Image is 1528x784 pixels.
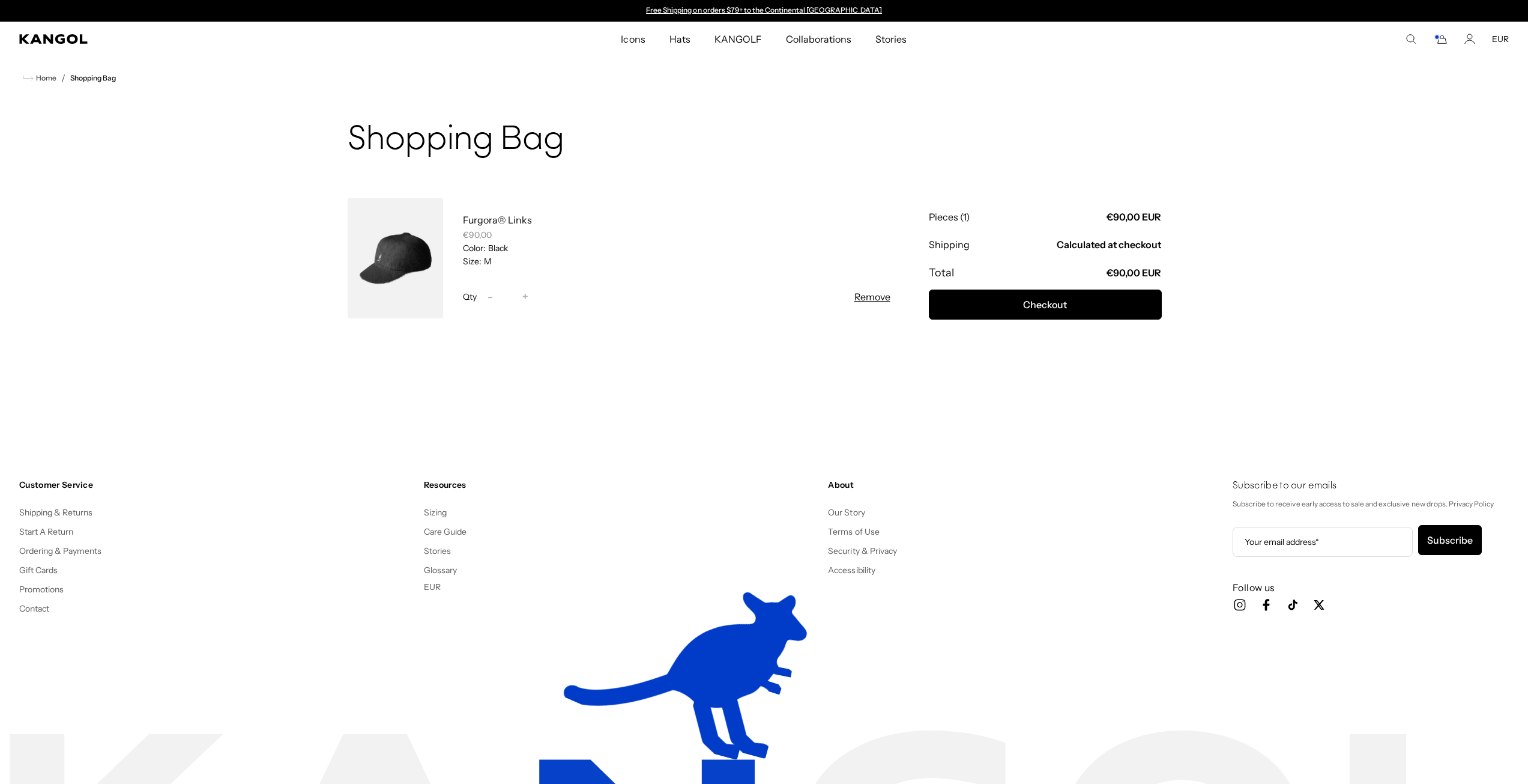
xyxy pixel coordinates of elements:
a: Hats [657,22,702,56]
a: Glossary [424,565,457,576]
span: KANGOLF [714,22,762,56]
a: Ordering & Payments [19,545,102,556]
p: Total [929,266,954,280]
span: Qty [463,291,477,302]
p: Calculated at checkout [1057,238,1162,251]
slideshow-component: Announcement bar [641,6,888,16]
span: Hats [669,22,690,56]
a: KANGOLF [702,22,774,56]
a: Contact [19,603,49,614]
span: Collaborations [786,22,851,56]
button: Remove Furgora® Links - Black / M [854,290,890,304]
dt: Color: [463,243,486,254]
a: Free Shipping on orders $79+ to the Continental [GEOGRAPHIC_DATA] [646,5,882,14]
a: Shopping Bag [70,74,116,82]
summary: Search here [1406,34,1416,44]
a: Terms of Use [828,526,879,537]
p: Subscribe to receive early access to sale and exclusive new drops. Privacy Policy [1233,497,1509,511]
a: Stories [863,22,919,56]
span: + [522,289,528,305]
a: Home [23,73,56,84]
button: EUR [424,582,441,592]
span: - [488,289,493,305]
button: Checkout [929,290,1162,320]
dd: M [482,256,492,267]
p: Shipping [929,238,970,251]
a: Collaborations [774,22,863,56]
a: Gift Cards [19,565,58,576]
li: / [56,71,65,85]
a: Sizing [424,507,447,518]
dt: Size: [463,256,482,267]
button: Cart [1433,34,1448,44]
h3: Follow us [1233,581,1509,594]
div: 1 of 2 [641,6,888,16]
a: Accessibility [828,565,875,576]
div: Announcement [641,6,888,16]
h4: Subscribe to our emails [1233,479,1509,493]
h4: Customer Service [19,479,414,490]
button: + [516,290,534,304]
button: - [482,290,500,304]
a: Account [1464,34,1475,44]
dd: Black [486,243,508,254]
a: Our Story [828,507,865,518]
h4: Resources [424,479,819,490]
span: Stories [875,22,907,56]
a: Shipping & Returns [19,507,93,518]
button: EUR [1492,34,1509,44]
a: Promotions [19,584,64,595]
a: Start A Return [19,526,73,537]
input: Quantity for Furgora® Links [500,290,516,304]
a: Care Guide [424,526,467,537]
a: Security & Privacy [828,545,897,556]
a: Icons [609,22,657,56]
a: Kangol [19,34,412,44]
p: Pieces (1) [929,210,970,223]
a: Furgora® Links [463,214,532,226]
iframe: PayPal-paypal [929,344,1162,370]
h4: About [828,479,1223,490]
p: €90,00 EUR [1107,210,1161,223]
h1: Shopping Bag [348,121,1181,160]
p: €90,00 EUR [1107,266,1161,279]
a: Stories [424,545,451,556]
div: €90,00 [463,229,890,240]
span: Icons [621,22,645,56]
button: Subscribe [1418,525,1482,555]
span: Home [34,74,56,82]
